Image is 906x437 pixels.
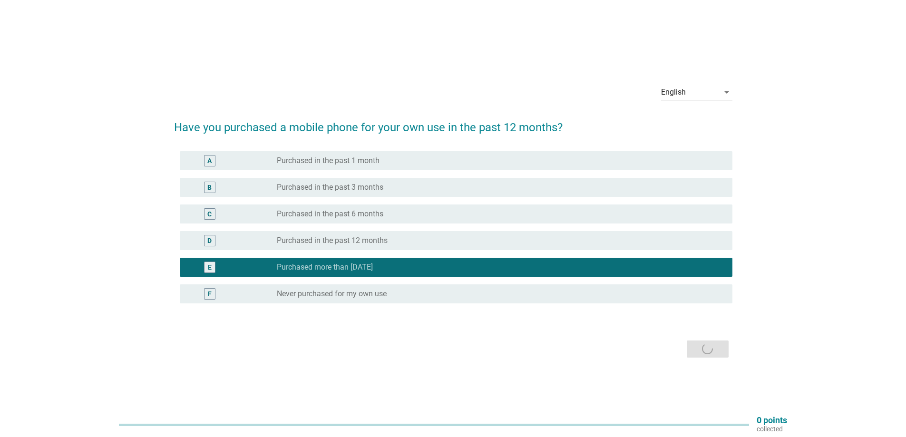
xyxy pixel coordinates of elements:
[174,109,732,136] h2: Have you purchased a mobile phone for your own use in the past 12 months?
[207,155,212,165] div: A
[661,88,686,97] div: English
[277,156,380,165] label: Purchased in the past 1 month
[208,262,212,272] div: E
[207,209,212,219] div: C
[277,236,388,245] label: Purchased in the past 12 months
[277,183,383,192] label: Purchased in the past 3 months
[277,209,383,219] label: Purchased in the past 6 months
[277,289,387,299] label: Never purchased for my own use
[208,289,212,299] div: F
[207,235,212,245] div: D
[207,182,212,192] div: B
[277,262,373,272] label: Purchased more than [DATE]
[757,416,787,425] p: 0 points
[757,425,787,433] p: collected
[721,87,732,98] i: arrow_drop_down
